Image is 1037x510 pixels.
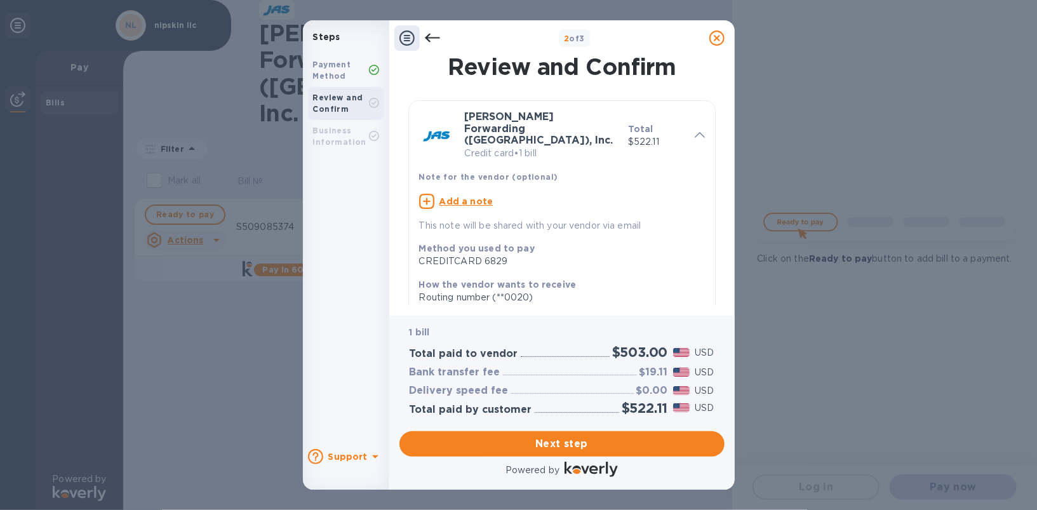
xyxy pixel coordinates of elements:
h2: $503.00 [612,344,668,360]
h3: $19.11 [639,366,668,379]
img: USD [673,403,690,412]
h1: Review and Confirm [406,53,718,80]
img: USD [673,348,690,357]
p: Credit card • 1 bill [465,147,618,160]
div: Account number (**8078) [419,304,695,318]
h3: Total paid by customer [410,404,532,416]
h2: $522.11 [622,400,668,416]
b: Steps [313,32,340,42]
img: USD [673,386,690,395]
b: Support [328,452,368,462]
p: This note will be shared with your vendor via email [419,219,705,232]
img: Logo [565,462,618,477]
p: USD [695,346,714,359]
div: [PERSON_NAME] Forwarding ([GEOGRAPHIC_DATA]), Inc.Credit card•1 billTotal$522.11Note for the vend... [419,111,705,232]
u: Add a note [439,196,493,206]
h3: Delivery speed fee [410,385,509,397]
b: [PERSON_NAME] Forwarding ([GEOGRAPHIC_DATA]), Inc. [465,111,613,146]
b: of 3 [564,34,585,43]
span: Next step [410,436,714,452]
img: USD [673,368,690,377]
h3: $0.00 [636,385,668,397]
p: USD [695,384,714,398]
b: Review and Confirm [313,93,363,114]
p: Powered by [505,464,559,477]
div: Routing number (**0020) [419,291,695,304]
b: 1 bill [410,327,430,337]
h3: Total paid to vendor [410,348,518,360]
button: Next step [399,431,725,457]
b: Note for the vendor (optional) [419,172,558,182]
div: CREDITCARD 6829 [419,255,695,268]
span: 2 [564,34,569,43]
b: Total [628,124,653,134]
b: Method you used to pay [419,243,535,253]
b: How the vendor wants to receive [419,279,577,290]
h3: Bank transfer fee [410,366,500,379]
p: USD [695,401,714,415]
b: Business Information [313,126,366,147]
p: $522.11 [628,135,685,149]
p: USD [695,366,714,379]
b: Payment Method [313,60,351,81]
